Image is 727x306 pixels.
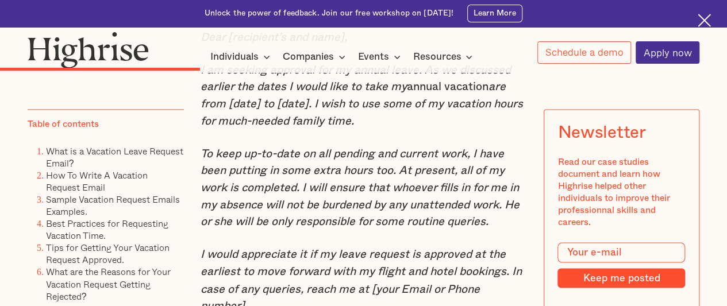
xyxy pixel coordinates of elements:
[46,241,170,266] a: Tips for Getting Your Vacation Request Approved.
[557,242,685,288] form: Modal Form
[557,268,685,287] input: Keep me posted
[358,50,389,64] div: Events
[201,62,527,130] p: annual vacation
[46,168,148,194] a: How To Write A Vacation Request Email
[557,242,685,263] input: Your e-mail
[413,50,476,64] div: Resources
[210,50,274,64] div: Individuals
[28,118,99,130] div: Table of contents
[28,32,149,68] img: Highrise logo
[698,14,711,27] img: Cross icon
[205,8,454,19] div: Unlock the power of feedback. Join our free workshop on [DATE]!
[210,50,259,64] div: Individuals
[46,216,168,242] a: Best Practices for Requesting Vacation Time.
[46,265,171,303] a: What are the Reasons for Your Vacation Request Getting Rejected?
[283,50,334,64] div: Companies
[467,5,523,22] a: Learn More
[537,41,631,64] a: Schedule a demo
[358,50,404,64] div: Events
[46,144,183,170] a: What is a Vacation Leave Request Email?
[413,50,461,64] div: Resources
[201,81,523,126] em: are from [date] to [date]. I wish to use some of my vacation hours for much-needed family time.
[557,156,685,228] div: Read our case studies document and learn how Highrise helped other individuals to improve their p...
[201,148,520,227] em: To keep up-to-date on all pending and current work, I have been putting in some extra hours too. ...
[283,50,349,64] div: Companies
[557,123,645,142] div: Newsletter
[46,192,180,218] a: Sample Vacation Request Emails Examples.
[636,41,699,64] a: Apply now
